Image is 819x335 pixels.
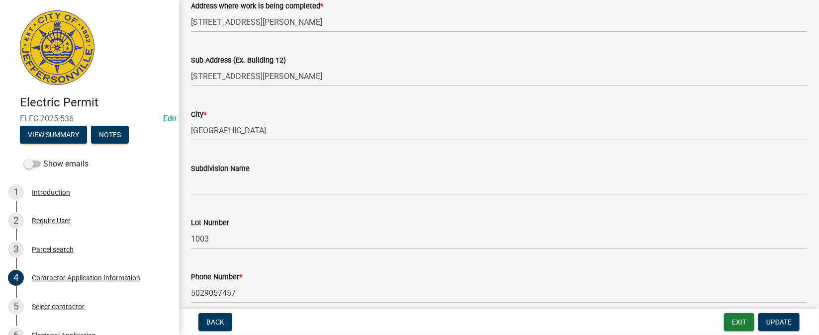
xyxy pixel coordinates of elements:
div: Contractor Application Information [32,274,140,281]
wm-modal-confirm: Edit Application Number [163,114,177,123]
button: Exit [724,313,754,331]
div: Parcel search [32,246,74,253]
div: Require User [32,217,71,224]
div: 1 [8,184,24,200]
label: City [191,111,206,118]
label: Sub Address (Ex. Building 12) [191,57,286,64]
button: View Summary [20,126,87,144]
button: Back [198,313,232,331]
label: Lot Number [191,220,229,227]
span: Update [766,318,792,326]
label: Address where work is being completed [191,3,323,10]
button: Notes [91,126,129,144]
div: 4 [8,270,24,286]
span: Back [206,318,224,326]
button: Update [758,313,800,331]
a: Edit [163,114,177,123]
wm-modal-confirm: Summary [20,131,87,139]
label: Subdivision Name [191,166,250,172]
h4: Electric Permit [20,95,171,110]
span: ELEC-2025-536 [20,114,159,123]
div: Introduction [32,189,70,196]
img: City of Jeffersonville, Indiana [20,10,94,85]
div: 2 [8,213,24,229]
div: Select contractor [32,303,85,310]
div: 5 [8,299,24,315]
label: Show emails [24,158,89,170]
wm-modal-confirm: Notes [91,131,129,139]
div: 3 [8,242,24,257]
label: Phone Number [191,274,242,281]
